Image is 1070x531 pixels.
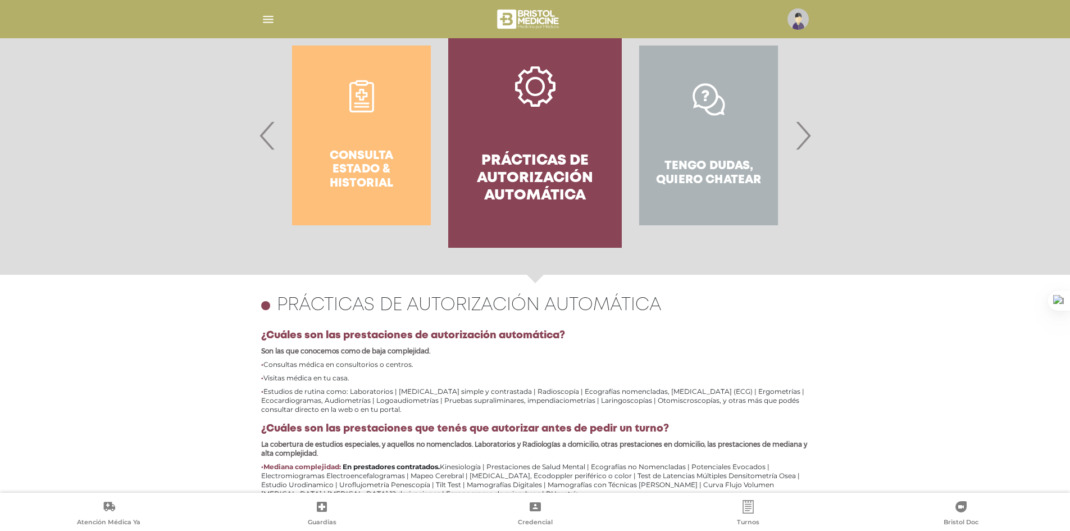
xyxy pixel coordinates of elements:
[448,23,622,248] a: Prácticas de autorización automática
[944,518,978,528] span: Bristol Doc
[343,462,440,471] b: En prestadores contratados.
[495,6,562,33] img: bristol-medicine-blanco.png
[261,347,430,355] b: Son las que conocemos como de baja complejidad.
[261,423,809,435] h4: ¿Cuáles son las prestaciones que tenés que autorizar antes de pedir un turno?
[468,152,602,205] h4: Prácticas de autorización automática
[641,500,854,529] a: Turnos
[261,462,809,498] li: Kinesiología | Prestaciones de Salud Mental | Ecografías no Nomencladas | Potenciales Evocados | ...
[261,374,809,383] li: Visitas médica en tu casa.
[792,105,814,166] span: Next
[855,500,1068,529] a: Bristol Doc
[77,518,140,528] span: Atención Médica Ya
[263,462,341,471] b: Mediana complejidad:
[308,518,336,528] span: Guardias
[261,360,809,369] li: Consultas médica en consultorios o centros.
[261,387,809,414] li: Estudios de rutina como: Laboratorios | [MEDICAL_DATA] simple y contrastada | Radioscopía | Ecogr...
[737,518,759,528] span: Turnos
[261,440,807,457] b: La cobertura de estudios especiales, y aquellos no nomenclados. Laboratorios y Radiologías a domi...
[257,105,279,166] span: Previous
[261,12,275,26] img: Cober_menu-lines-white.svg
[518,518,553,528] span: Credencial
[787,8,809,30] img: profile-placeholder.svg
[2,500,215,529] a: Atención Médica Ya
[429,500,641,529] a: Credencial
[277,295,662,316] h4: Prácticas de autorización automática
[261,330,809,342] h4: ¿Cuáles son las prestaciones de autorización automática?
[215,500,428,529] a: Guardias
